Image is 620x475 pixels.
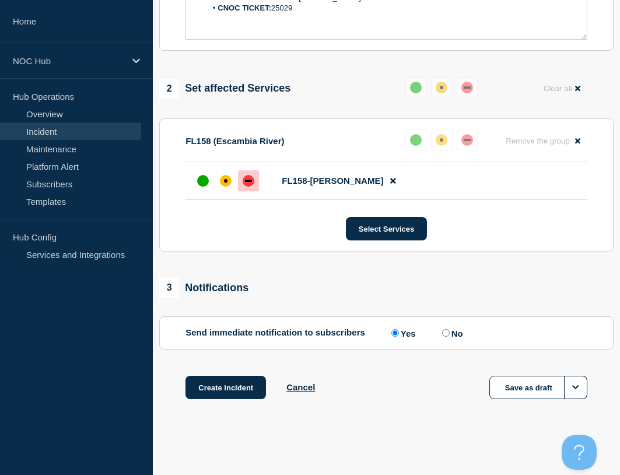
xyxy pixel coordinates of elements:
div: up [410,82,422,93]
p: FL158 (Escambia River) [185,136,284,146]
strong: CNOC TICKET: [218,4,271,12]
span: 3 [159,278,179,298]
input: Yes [391,329,399,337]
div: affected [436,82,447,93]
button: up [405,77,426,98]
div: affected [220,175,232,187]
span: Remove the group [506,137,570,145]
button: Create incident [185,376,266,399]
button: Cancel [286,382,315,392]
button: Remove the group [499,130,587,152]
div: affected [436,134,447,146]
button: up [405,130,426,151]
div: down [461,82,473,93]
div: Notifications [159,278,248,298]
button: Clear all [537,77,587,100]
div: Set affected Services [159,79,290,99]
button: Select Services [346,217,427,240]
button: down [457,77,478,98]
iframe: Help Scout Beacon - Open [562,435,597,470]
button: down [457,130,478,151]
span: 2 [159,79,179,99]
span: FL158-[PERSON_NAME] [282,176,383,186]
input: No [442,329,450,337]
div: up [410,134,422,146]
button: affected [431,130,452,151]
label: Yes [388,327,416,338]
li: 25029 [206,3,578,13]
div: down [243,175,254,187]
button: Options [564,376,587,399]
label: No [439,327,463,338]
div: Send immediate notification to subscribers [185,327,587,338]
div: down [461,134,473,146]
p: NOC Hub [13,56,125,66]
button: affected [431,77,452,98]
div: up [197,175,209,187]
button: Save as draft [489,376,587,399]
p: Send immediate notification to subscribers [185,327,365,338]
